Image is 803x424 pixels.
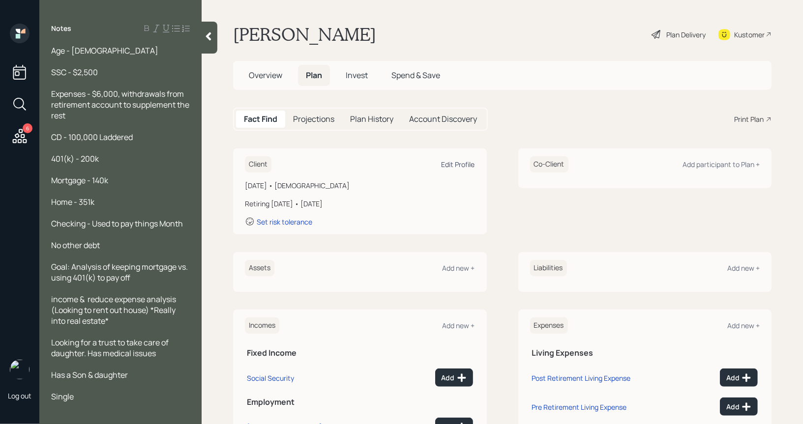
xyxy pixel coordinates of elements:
[409,114,477,124] h5: Account Discovery
[257,217,312,226] div: Set risk tolerance
[245,180,475,191] div: [DATE] • [DEMOGRAPHIC_DATA]
[530,317,568,334] h6: Expenses
[734,114,764,124] div: Print Plan
[293,114,334,124] h5: Projections
[726,373,751,383] div: Add
[726,402,751,412] div: Add
[442,160,475,169] div: Edit Profile
[245,198,475,209] div: Retiring [DATE] • [DATE]
[532,402,627,412] div: Pre Retirement Living Expense
[530,156,568,172] h6: Co-Client
[306,70,322,81] span: Plan
[391,70,440,81] span: Spend & Save
[442,373,467,383] div: Add
[233,24,376,45] h1: [PERSON_NAME]
[720,368,758,387] button: Add
[245,260,274,276] h6: Assets
[532,373,631,383] div: Post Retirement Living Expense
[350,114,393,124] h5: Plan History
[247,348,473,358] h5: Fixed Income
[532,348,758,358] h5: Living Expenses
[244,114,277,124] h5: Fact Find
[51,24,71,33] label: Notes
[51,175,108,186] span: Mortgage - 140k
[683,160,760,169] div: Add participant to Plan +
[247,373,294,383] div: Social Security
[435,368,473,387] button: Add
[51,88,191,121] span: Expenses - $6,000, withdrawals from retirement account to supplement the rest
[249,70,282,81] span: Overview
[51,391,74,402] span: Single
[8,391,31,400] div: Log out
[51,153,99,164] span: 401(k) - 200k
[51,337,170,359] span: Looking for a trust to take care of daughter. Has medical issues
[247,397,473,407] h5: Employment
[51,294,178,326] span: income & reduce expense analysis (Looking to rent out house) *Really into real estate*
[245,317,279,334] h6: Incomes
[734,29,765,40] div: Kustomer
[51,45,158,56] span: Age - [DEMOGRAPHIC_DATA]
[727,263,760,273] div: Add new +
[23,123,32,133] div: 6
[530,260,567,276] h6: Liabilities
[51,197,94,207] span: Home - 351k
[51,369,128,380] span: Has a Son & daughter
[727,321,760,330] div: Add new +
[443,321,475,330] div: Add new +
[51,261,189,283] span: Goal: Analysis of keeping mortgage vs. using 401(k) to pay off
[346,70,368,81] span: Invest
[51,218,183,229] span: Checking - Used to pay things Month
[10,360,30,379] img: treva-nostdahl-headshot.png
[443,263,475,273] div: Add new +
[51,67,98,78] span: SSC - $2,500
[720,397,758,416] button: Add
[51,240,100,251] span: No other debt
[245,156,271,172] h6: Client
[666,29,706,40] div: Plan Delivery
[51,132,133,142] span: CD - 100,000 Laddered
